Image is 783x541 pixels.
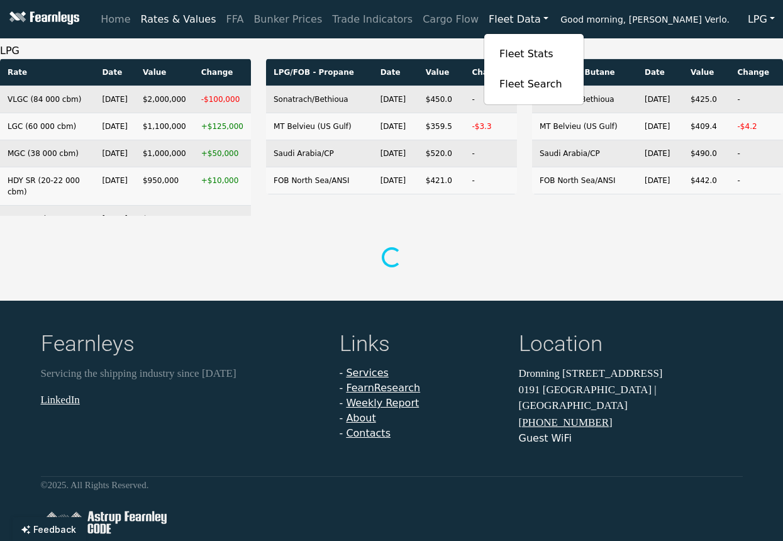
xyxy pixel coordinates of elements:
[465,140,517,167] td: -
[532,167,637,194] td: FOB North Sea/ANSI
[340,331,504,360] h4: Links
[519,416,613,428] a: [PHONE_NUMBER]
[465,86,517,113] td: -
[340,381,504,396] li: -
[532,113,637,140] td: MT Belvieu (US Gulf)
[373,167,418,194] td: [DATE]
[494,42,574,67] a: Fleet Stats
[683,59,730,86] th: Value
[194,86,251,113] td: -$100,000
[346,427,391,439] a: Contacts
[340,365,504,381] li: -
[740,8,783,31] button: LPG
[418,167,465,194] td: $421.0
[340,426,504,441] li: -
[418,59,465,86] th: Value
[340,396,504,411] li: -
[418,140,465,167] td: $520.0
[683,140,730,167] td: $490.0
[340,411,504,426] li: -
[135,167,194,206] td: $950,000
[484,39,584,69] a: Fleet Stats
[465,167,517,194] td: -
[683,167,730,194] td: $442.0
[730,59,783,86] th: Change
[560,10,730,31] span: Good morning, [PERSON_NAME] Verlo.
[532,86,637,113] td: Sonatrach/Bethioua
[41,394,80,406] a: LinkedIn
[519,382,743,414] p: 0191 [GEOGRAPHIC_DATA] | [GEOGRAPHIC_DATA]
[41,331,325,360] h4: Fearnleys
[637,140,683,167] td: [DATE]
[484,7,553,32] a: Fleet Data
[373,113,418,140] td: [DATE]
[519,331,743,360] h4: Location
[248,7,327,32] a: Bunker Prices
[484,33,584,105] div: Fleet Data
[94,59,135,86] th: Date
[346,382,420,394] a: FearnResearch
[373,140,418,167] td: [DATE]
[136,7,221,32] a: Rates & Values
[135,113,194,140] td: $1,100,000
[266,113,373,140] td: MT Belvieu (US Gulf)
[135,59,194,86] th: Value
[221,7,249,32] a: FFA
[41,365,325,382] p: Servicing the shipping industry since [DATE]
[194,113,251,140] td: +$125,000
[637,86,683,113] td: [DATE]
[135,86,194,113] td: $2,000,000
[637,167,683,194] td: [DATE]
[730,113,783,140] td: -$4.2
[194,167,251,206] td: +$10,000
[194,59,251,86] th: Change
[194,140,251,167] td: +$50,000
[194,206,251,244] td: -
[266,167,373,194] td: FOB North Sea/ANSI
[94,206,135,244] td: [DATE]
[266,59,373,86] th: LPG/FOB - Propane
[135,140,194,167] td: $1,000,000
[346,412,375,424] a: About
[683,86,730,113] td: $425.0
[96,7,135,32] a: Home
[135,206,194,244] td: $1,050,000
[327,7,418,32] a: Trade Indicators
[418,86,465,113] td: $450.0
[6,11,79,27] img: Fearnleys Logo
[484,69,584,99] a: Fleet Search
[519,365,743,382] p: Dronning [STREET_ADDRESS]
[683,113,730,140] td: $409.4
[637,59,683,86] th: Date
[418,7,484,32] a: Cargo Flow
[266,140,373,167] td: Saudi Arabia/CP
[346,397,419,409] a: Weekly Report
[373,59,418,86] th: Date
[532,59,637,86] th: LPG/FOB - Butane
[730,167,783,194] td: -
[730,86,783,113] td: -
[730,140,783,167] td: -
[519,431,572,446] button: Guest WiFi
[266,86,373,113] td: Sonatrach/Bethioua
[532,140,637,167] td: Saudi Arabia/CP
[465,59,517,86] th: Change
[94,140,135,167] td: [DATE]
[94,167,135,206] td: [DATE]
[346,367,388,379] a: Services
[418,113,465,140] td: $359.5
[465,113,517,140] td: -$3.3
[373,86,418,113] td: [DATE]
[637,113,683,140] td: [DATE]
[94,86,135,113] td: [DATE]
[41,480,149,490] small: © 2025 . All Rights Reserved.
[94,113,135,140] td: [DATE]
[494,72,574,97] a: Fleet Search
